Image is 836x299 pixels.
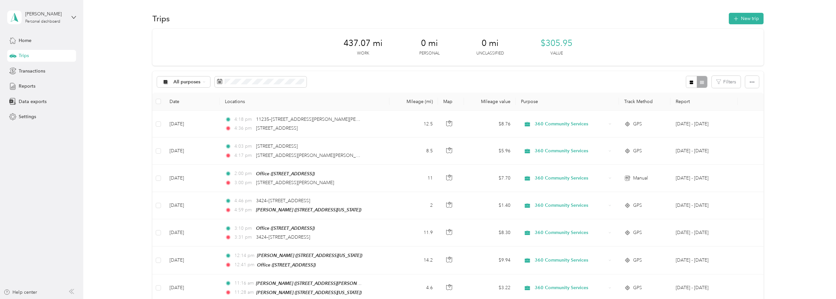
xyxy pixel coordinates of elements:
td: [DATE] [164,138,220,164]
td: 12.5 [389,111,438,138]
td: [DATE] [164,192,220,219]
span: GPS [633,284,642,291]
td: Aug 1 - 31, 2025 [670,192,738,219]
span: GPS [633,202,642,209]
td: 2 [389,192,438,219]
span: 0 mi [482,38,499,49]
span: [STREET_ADDRESS][PERSON_NAME] [256,180,334,185]
td: 11.9 [389,219,438,246]
td: $8.30 [464,219,516,246]
iframe: Everlance-gr Chat Button Frame [799,262,836,299]
span: Office ([STREET_ADDRESS]) [257,262,316,267]
td: $9.94 [464,246,516,274]
span: 2:00 pm [234,170,253,177]
p: Value [550,51,563,56]
th: Date [164,93,220,111]
span: 12:14 pm [234,252,254,259]
p: Unclassified [476,51,504,56]
span: 3424–[STREET_ADDRESS] [256,198,310,203]
p: Work [357,51,369,56]
td: Aug 1 - 31, 2025 [670,246,738,274]
span: 360 Community Services [535,284,606,291]
span: 3424–[STREET_ADDRESS] [256,234,310,240]
span: 0 mi [421,38,438,49]
span: 12:41 pm [234,261,254,268]
button: Filters [712,76,741,88]
span: 4:18 pm [234,116,253,123]
th: Map [438,93,464,111]
td: [DATE] [164,111,220,138]
span: Office ([STREET_ADDRESS]) [256,225,315,231]
span: GPS [633,147,642,155]
span: 360 Community Services [535,175,606,182]
td: Aug 1 - 31, 2025 [670,111,738,138]
p: Personal [419,51,440,56]
div: Personal dashboard [25,20,60,24]
span: [PERSON_NAME] ([STREET_ADDRESS][US_STATE]) [256,207,361,212]
span: 360 Community Services [535,202,606,209]
td: Aug 1 - 31, 2025 [670,219,738,246]
td: 8.5 [389,138,438,164]
span: [STREET_ADDRESS] [256,143,298,149]
th: Mileage value [464,93,516,111]
button: Help center [4,289,37,296]
td: $5.96 [464,138,516,164]
td: [DATE] [164,219,220,246]
span: 360 Community Services [535,257,606,264]
td: 11 [389,165,438,192]
span: 11235–[STREET_ADDRESS][PERSON_NAME][PERSON_NAME] [256,117,386,122]
span: All purposes [173,80,201,84]
span: 437.07 mi [344,38,383,49]
th: Report [670,93,738,111]
span: 3:31 pm [234,234,253,241]
td: $8.76 [464,111,516,138]
span: Transactions [19,68,45,75]
span: [STREET_ADDRESS] [256,125,298,131]
th: Purpose [516,93,619,111]
td: Aug 1 - 31, 2025 [670,165,738,192]
span: 360 Community Services [535,120,606,128]
span: 360 Community Services [535,147,606,155]
span: Trips [19,52,29,59]
span: Home [19,37,31,44]
th: Locations [220,93,389,111]
h1: Trips [152,15,170,22]
td: $1.40 [464,192,516,219]
td: $7.70 [464,165,516,192]
span: 4:36 pm [234,125,253,132]
td: 14.2 [389,246,438,274]
span: 4:59 pm [234,206,253,214]
span: $305.95 [541,38,572,49]
span: 4:17 pm [234,152,253,159]
span: [STREET_ADDRESS][PERSON_NAME][PERSON_NAME] [256,153,370,158]
span: GPS [633,229,642,236]
span: 4:03 pm [234,143,253,150]
span: 11:28 am [234,289,254,296]
span: Data exports [19,98,47,105]
td: Aug 1 - 31, 2025 [670,138,738,164]
span: GPS [633,257,642,264]
td: [DATE] [164,246,220,274]
span: Manual [633,175,648,182]
span: [PERSON_NAME] ([STREET_ADDRESS][US_STATE]) [257,253,362,258]
td: [DATE] [164,165,220,192]
span: Reports [19,83,35,90]
span: 3:00 pm [234,179,253,186]
span: 11:16 am [234,280,253,287]
th: Track Method [619,93,671,111]
span: GPS [633,120,642,128]
button: New trip [729,13,764,24]
div: [PERSON_NAME] [25,11,66,17]
span: [PERSON_NAME] ([STREET_ADDRESS][US_STATE]) [256,290,362,295]
span: Office ([STREET_ADDRESS]) [256,171,315,176]
span: 3:10 pm [234,225,253,232]
span: [PERSON_NAME] ([STREET_ADDRESS][PERSON_NAME][US_STATE]) [256,281,398,286]
th: Mileage (mi) [389,93,438,111]
span: Settings [19,113,36,120]
span: 360 Community Services [535,229,606,236]
span: 4:46 pm [234,197,253,204]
